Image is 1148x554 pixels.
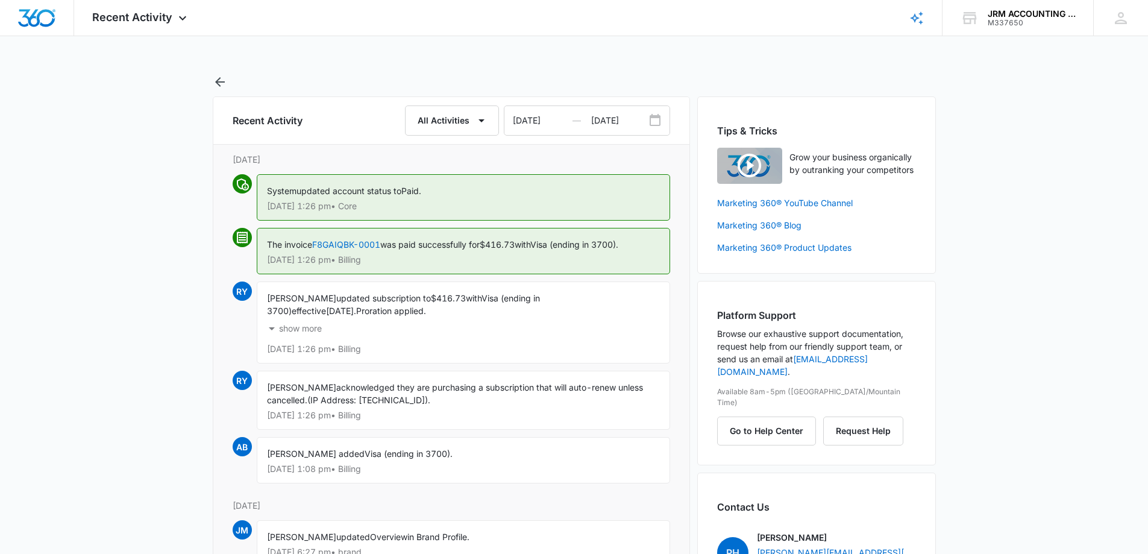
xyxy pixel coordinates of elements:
span: [PERSON_NAME] [267,532,336,542]
div: account id [988,19,1076,27]
span: Visa (ending in 3700). [530,239,618,250]
span: [PERSON_NAME] [267,293,336,303]
span: was paid successfully for [380,239,480,250]
span: updated account status to [296,186,401,196]
p: [DATE] 1:08 pm • Billing [267,465,660,473]
span: The invoice [267,239,312,250]
h2: Contact Us [717,500,916,514]
a: Request Help [823,426,903,436]
h2: Platform Support [717,308,916,323]
span: System [267,186,296,196]
a: Marketing 360® YouTube Channel [717,197,916,209]
button: Go to Help Center [717,417,816,445]
p: Available 8am-5pm ([GEOGRAPHIC_DATA]/Mountain Time) [717,386,916,408]
p: Grow your business organically by outranking your competitors [789,151,916,176]
button: All Activities [405,105,499,136]
span: acknowledged they are purchasing a subscription that will auto-renew unless cancelled. [267,382,643,405]
a: Marketing 360® Product Updates [717,241,916,254]
span: — [572,106,581,135]
p: Browse our exhaustive support documentation, request help from our friendly support team, or send... [717,327,916,378]
input: Date Range From [504,106,591,135]
span: updated [336,532,370,542]
a: F8GAIQBK-0001 [312,239,380,250]
div: account name [988,9,1076,19]
a: Marketing 360® Blog [717,219,916,231]
a: Go to Help Center [717,426,823,436]
span: [PERSON_NAME] added [267,449,365,459]
p: [DATE] [233,153,670,166]
span: with [466,293,481,303]
span: with [515,239,530,250]
span: AB [233,437,252,456]
span: $416.73 [431,293,466,303]
span: (IP Address: [TECHNICAL_ID]). [307,395,430,405]
span: Overview [370,532,407,542]
span: Recent Activity [92,11,172,24]
h6: Recent Activity [233,113,303,128]
span: updated subscription to [336,293,431,303]
p: [DATE] 1:26 pm • Core [267,202,660,210]
span: in Brand Profile. [407,532,469,542]
span: Paid. [401,186,421,196]
p: [PERSON_NAME] [757,531,827,544]
span: [DATE]. [326,306,356,316]
img: Quick Overview Video [717,148,782,184]
p: [DATE] 1:26 pm • Billing [267,345,660,353]
div: Date Range Input Group [504,105,670,136]
span: JM [233,520,252,540]
span: [PERSON_NAME] [267,382,336,392]
span: Proration applied. [356,306,426,316]
input: Date Range To [591,106,670,135]
p: [DATE] 1:26 pm • Billing [267,256,660,264]
span: RY [233,371,252,390]
p: [DATE] 1:26 pm • Billing [267,411,660,420]
span: RY [233,282,252,301]
span: effective [292,306,326,316]
button: Request Help [823,417,903,445]
p: show more [279,324,322,333]
span: $416.73 [480,239,515,250]
button: show more [267,317,322,340]
span: Visa (ending in 3700). [365,449,453,459]
p: [DATE] [233,499,670,512]
h2: Tips & Tricks [717,124,916,138]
